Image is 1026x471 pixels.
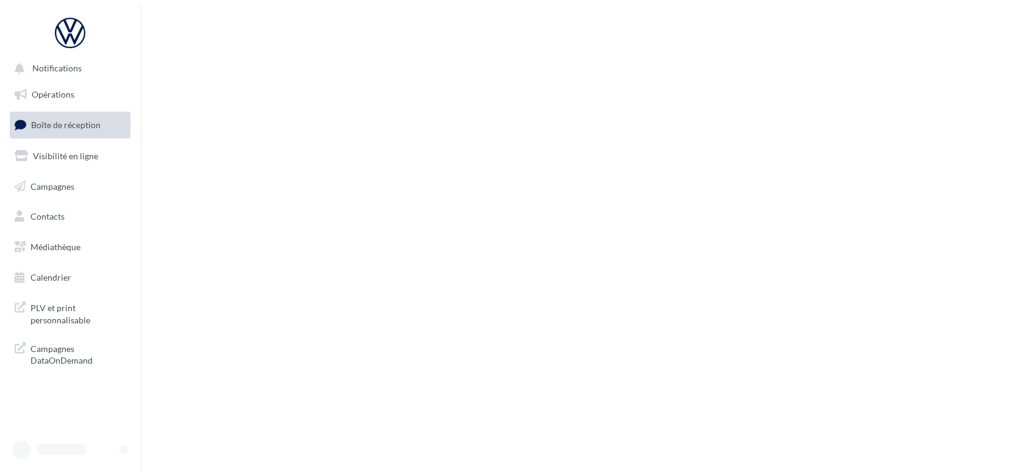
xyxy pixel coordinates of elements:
[7,204,133,229] a: Contacts
[30,211,65,221] span: Contacts
[30,272,71,282] span: Calendrier
[32,63,82,74] span: Notifications
[30,340,126,367] span: Campagnes DataOnDemand
[7,82,133,107] a: Opérations
[7,143,133,169] a: Visibilité en ligne
[30,242,80,252] span: Médiathèque
[30,300,126,326] span: PLV et print personnalisable
[7,336,133,372] a: Campagnes DataOnDemand
[7,265,133,290] a: Calendrier
[31,120,101,130] span: Boîte de réception
[7,295,133,331] a: PLV et print personnalisable
[7,234,133,260] a: Médiathèque
[7,174,133,200] a: Campagnes
[7,112,133,138] a: Boîte de réception
[33,151,98,161] span: Visibilité en ligne
[32,89,74,99] span: Opérations
[30,181,74,191] span: Campagnes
